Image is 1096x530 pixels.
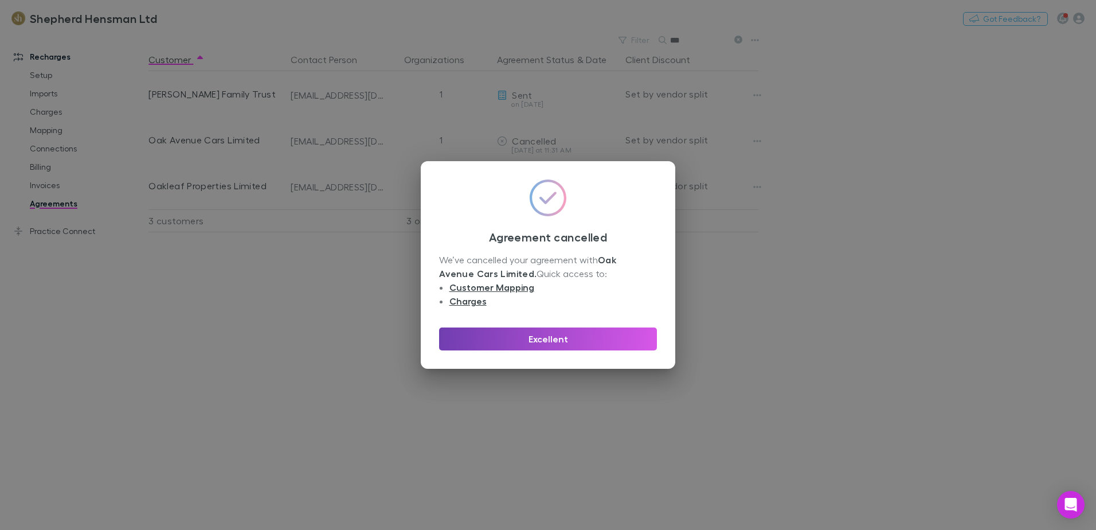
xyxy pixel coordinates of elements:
button: Excellent [439,328,657,350]
img: GradientCheckmarkIcon.svg [530,180,566,216]
h3: Agreement cancelled [439,230,657,244]
a: Charges [449,295,487,307]
a: Customer Mapping [449,282,534,293]
div: We’ve cancelled your agreement with Quick access to: [439,253,657,309]
div: Open Intercom Messenger [1057,491,1085,519]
